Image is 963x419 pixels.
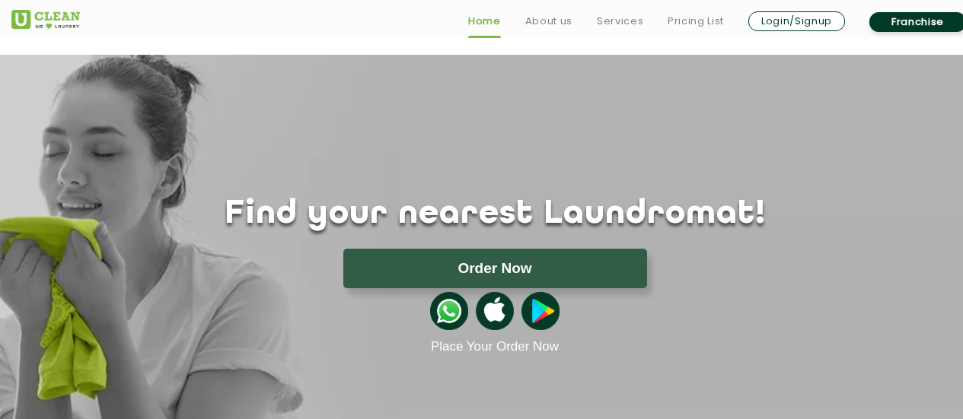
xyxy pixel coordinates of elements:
a: Place Your Order Now [431,339,559,354]
a: Pricing List [668,12,724,30]
img: apple-icon.png [476,292,514,330]
a: About us [525,12,572,30]
img: UClean Laundry and Dry Cleaning [11,10,80,29]
button: Order Now [343,249,647,288]
img: playstoreicon.png [521,292,560,330]
a: Home [468,12,501,30]
img: whatsappicon.png [430,292,468,330]
a: Services [597,12,643,30]
a: Login/Signup [748,11,845,31]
